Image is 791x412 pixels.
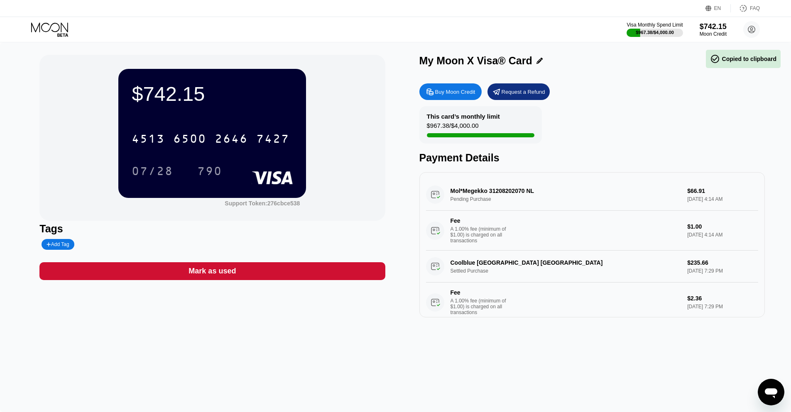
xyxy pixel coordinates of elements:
[451,289,509,296] div: Fee
[750,5,760,11] div: FAQ
[426,211,758,251] div: FeeA 1.00% fee (minimum of $1.00) is charged on all transactions$1.00[DATE] 4:14 AM
[125,161,179,181] div: 07/28
[687,304,758,310] div: [DATE] 7:29 PM
[705,4,731,12] div: EN
[42,239,74,250] div: Add Tag
[758,379,784,405] iframe: Button to launch messaging window, conversation in progress
[714,5,721,11] div: EN
[191,161,228,181] div: 790
[700,22,727,31] div: $742.15
[435,88,475,95] div: Buy Moon Credit
[451,226,513,244] div: A 1.00% fee (minimum of $1.00) is charged on all transactions
[47,241,69,247] div: Add Tag
[173,133,206,146] div: 6500
[502,88,545,95] div: Request a Refund
[427,113,500,120] div: This card’s monthly limit
[731,4,760,12] div: FAQ
[710,54,720,64] span: 
[39,262,385,280] div: Mark as used
[687,232,758,238] div: [DATE] 4:14 AM
[451,298,513,315] div: A 1.00% fee (minimum of $1.00) is charged on all transactions
[419,152,765,164] div: Payment Details
[225,200,300,207] div: Support Token: 276cbce538
[419,83,482,100] div: Buy Moon Credit
[215,133,248,146] div: 2646
[427,122,479,133] div: $967.38 / $4,000.00
[627,22,683,28] div: Visa Monthly Spend Limit
[426,283,758,322] div: FeeA 1.00% fee (minimum of $1.00) is charged on all transactions$2.36[DATE] 7:29 PM
[710,54,776,64] div: Copied to clipboard
[700,31,727,37] div: Moon Credit
[487,83,550,100] div: Request a Refund
[132,166,173,179] div: 07/28
[39,223,385,235] div: Tags
[627,22,683,37] div: Visa Monthly Spend Limit$967.38/$4,000.00
[132,82,293,105] div: $742.15
[451,217,509,224] div: Fee
[189,266,236,276] div: Mark as used
[225,200,300,207] div: Support Token:276cbce538
[419,55,532,67] div: My Moon X Visa® Card
[687,223,758,230] div: $1.00
[132,133,165,146] div: 4513
[256,133,289,146] div: 7427
[197,166,222,179] div: 790
[636,30,674,35] div: $967.38 / $4,000.00
[700,22,727,37] div: $742.15Moon Credit
[687,295,758,302] div: $2.36
[127,128,294,149] div: 4513650026467427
